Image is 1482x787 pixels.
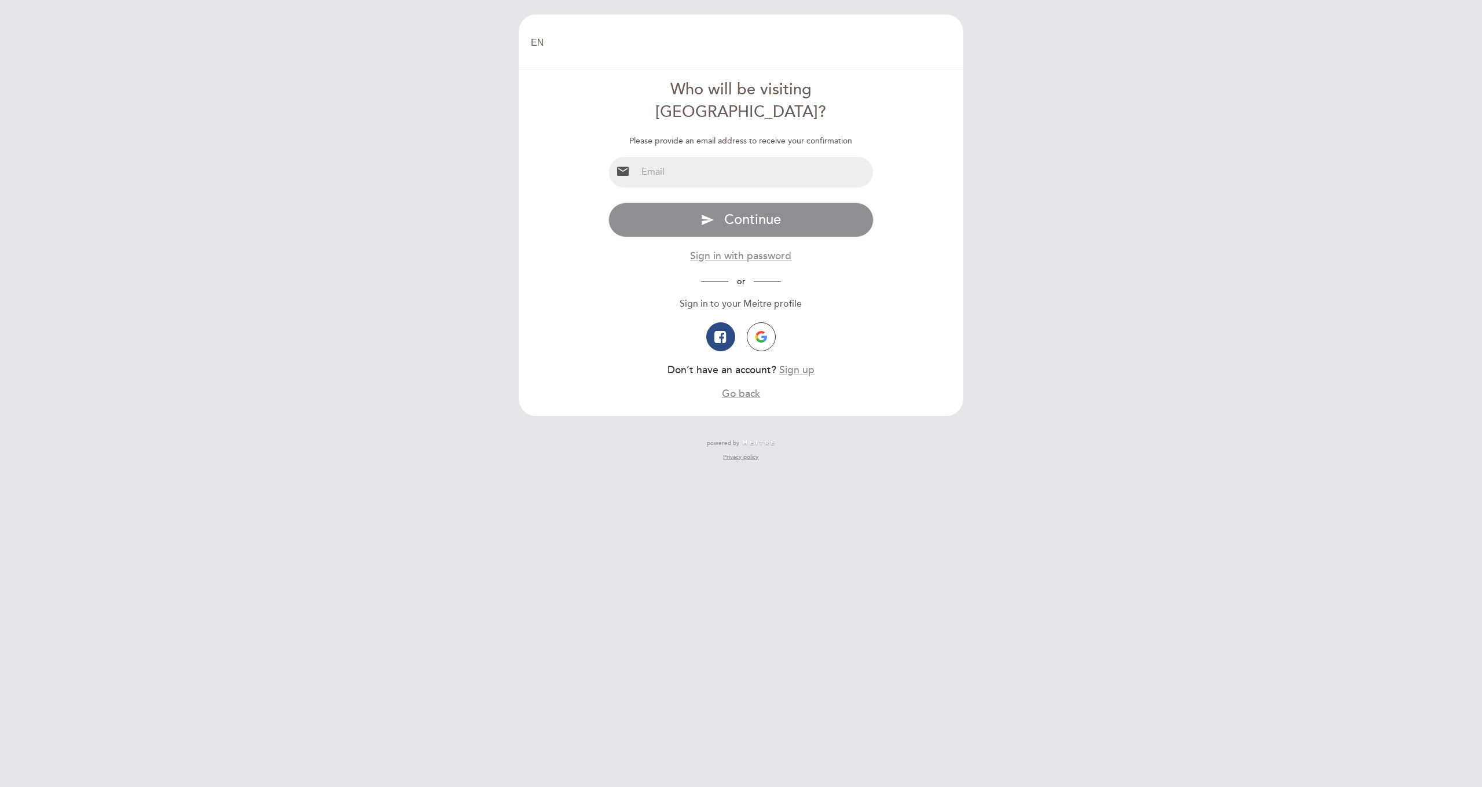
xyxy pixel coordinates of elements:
span: Don’t have an account? [667,364,776,376]
button: Sign up [779,363,815,377]
img: MEITRE [742,440,775,446]
a: Privacy policy [723,453,758,461]
span: Continue [724,211,781,228]
button: Go back [722,387,760,401]
input: Email [637,157,874,187]
button: send Continue [608,203,874,237]
button: Sign in with password [690,249,791,263]
i: email [616,164,630,178]
div: Please provide an email address to receive your confirmation [608,135,874,147]
span: or [728,277,754,286]
i: send [700,213,714,227]
div: Who will be visiting [GEOGRAPHIC_DATA]? [608,79,874,124]
span: powered by [707,439,739,447]
a: powered by [707,439,775,447]
img: icon-google.png [755,331,767,343]
div: Sign in to your Meitre profile [608,297,874,311]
